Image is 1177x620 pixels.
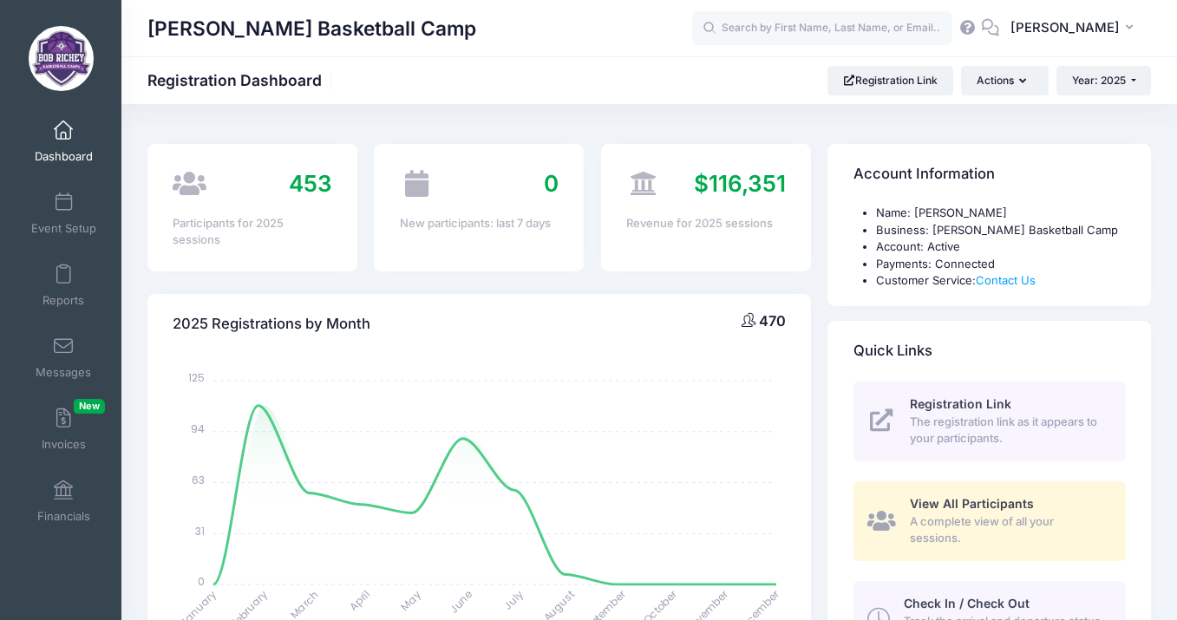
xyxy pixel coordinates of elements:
[23,111,105,172] a: Dashboard
[876,272,1126,290] li: Customer Service:
[694,170,786,197] span: $116,351
[876,205,1126,222] li: Name: [PERSON_NAME]
[198,574,205,589] tspan: 0
[910,513,1106,547] span: A complete view of all your sessions.
[192,472,205,486] tspan: 63
[692,11,952,46] input: Search by First Name, Last Name, or Email...
[173,299,370,349] h4: 2025 Registrations by Month
[43,293,84,308] span: Reports
[37,509,90,524] span: Financials
[31,221,96,236] span: Event Setup
[188,370,205,385] tspan: 125
[853,382,1126,461] a: Registration Link The registration link as it appears to your participants.
[910,496,1034,511] span: View All Participants
[147,9,476,49] h1: [PERSON_NAME] Basketball Camp
[876,256,1126,273] li: Payments: Connected
[42,437,86,452] span: Invoices
[23,399,105,460] a: InvoicesNew
[173,215,331,249] div: Participants for 2025 sessions
[23,327,105,388] a: Messages
[195,523,205,538] tspan: 31
[23,255,105,316] a: Reports
[35,149,93,164] span: Dashboard
[23,183,105,244] a: Event Setup
[827,66,953,95] a: Registration Link
[1010,18,1120,37] span: [PERSON_NAME]
[853,150,995,199] h4: Account Information
[147,71,337,89] h1: Registration Dashboard
[500,587,526,613] tspan: July
[23,471,105,532] a: Financials
[347,587,373,613] tspan: April
[876,238,1126,256] li: Account: Active
[544,170,559,197] span: 0
[853,481,1126,561] a: View All Participants A complete view of all your sessions.
[904,596,1030,610] span: Check In / Check Out
[910,396,1011,411] span: Registration Link
[759,312,786,330] span: 470
[191,421,205,436] tspan: 94
[853,326,932,375] h4: Quick Links
[398,587,424,613] tspan: May
[626,215,785,232] div: Revenue for 2025 sessions
[1072,74,1126,87] span: Year: 2025
[910,414,1106,447] span: The registration link as it appears to your participants.
[961,66,1048,95] button: Actions
[447,587,475,616] tspan: June
[976,273,1036,287] a: Contact Us
[74,399,105,414] span: New
[876,222,1126,239] li: Business: [PERSON_NAME] Basketball Camp
[1056,66,1151,95] button: Year: 2025
[400,215,559,232] div: New participants: last 7 days
[999,9,1151,49] button: [PERSON_NAME]
[29,26,94,91] img: Bob Richey Basketball Camp
[289,170,332,197] span: 453
[36,365,91,380] span: Messages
